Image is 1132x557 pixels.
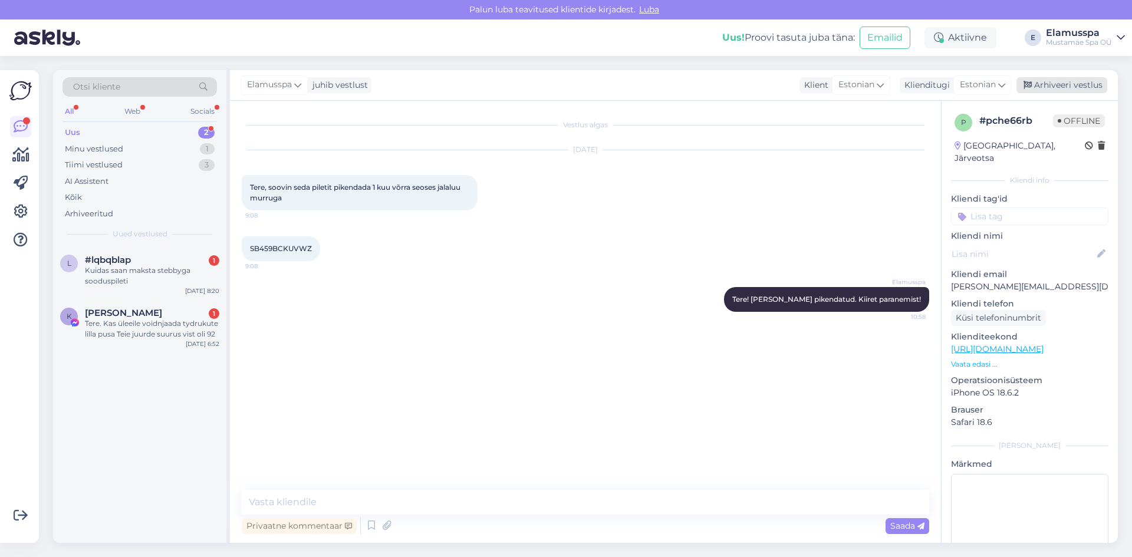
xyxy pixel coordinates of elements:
div: 2 [198,127,215,139]
div: [GEOGRAPHIC_DATA], Järveotsa [955,140,1085,164]
div: Proovi tasuta juba täna: [722,31,855,45]
a: ElamusspaMustamäe Spa OÜ [1046,28,1125,47]
div: E [1025,29,1041,46]
span: Estonian [960,78,996,91]
div: Arhiveeri vestlus [1016,77,1107,93]
input: Lisa nimi [952,248,1095,261]
span: Luba [636,4,663,15]
span: 10:58 [881,312,926,321]
div: Privaatne kommentaar [242,518,357,534]
img: Askly Logo [9,80,32,102]
div: Kõik [65,192,82,203]
div: Aktiivne [924,27,996,48]
span: Uued vestlused [113,229,167,239]
button: Emailid [860,27,910,49]
div: Kuidas saan maksta stebbyga sooduspileti [85,265,219,286]
div: Minu vestlused [65,143,123,155]
span: Kristina Tšebõkina [85,308,162,318]
span: #lqbqblap [85,255,131,265]
p: Märkmed [951,458,1108,470]
div: 3 [199,159,215,171]
span: K [67,312,72,321]
div: Uus [65,127,80,139]
p: Kliendi telefon [951,298,1108,310]
p: Operatsioonisüsteem [951,374,1108,387]
input: Lisa tag [951,207,1108,225]
span: Tere, soovin seda piletit pikendada 1 kuu võrra seoses jalaluu murruga [250,183,462,202]
div: Klienditugi [900,79,950,91]
span: Tere! [PERSON_NAME] pikendatud. Kiiret paranemist! [732,295,921,304]
div: Socials [188,104,217,119]
div: 1 [200,143,215,155]
span: Offline [1053,114,1105,127]
span: Estonian [838,78,874,91]
div: juhib vestlust [308,79,368,91]
div: [DATE] 8:20 [185,286,219,295]
span: 9:08 [245,262,289,271]
div: Klient [799,79,828,91]
div: Arhiveeritud [65,208,113,220]
b: Uus! [722,32,745,43]
span: Elamusspa [247,78,292,91]
div: # pche66rb [979,114,1053,128]
p: Kliendi nimi [951,230,1108,242]
div: All [62,104,76,119]
p: [PERSON_NAME][EMAIL_ADDRESS][DOMAIN_NAME] [951,281,1108,293]
p: Vaata edasi ... [951,359,1108,370]
span: SB459BCKUVWZ [250,244,312,253]
div: Elamusspa [1046,28,1112,38]
div: [PERSON_NAME] [951,440,1108,451]
span: Saada [890,520,924,531]
div: [DATE] [242,144,929,155]
div: Web [122,104,143,119]
div: Tiimi vestlused [65,159,123,171]
div: [DATE] 6:52 [186,340,219,348]
div: Vestlus algas [242,120,929,130]
p: Brauser [951,404,1108,416]
span: Elamusspa [881,278,926,286]
p: Klienditeekond [951,331,1108,343]
p: Kliendi tag'id [951,193,1108,205]
p: Kliendi email [951,268,1108,281]
div: Kliendi info [951,175,1108,186]
span: p [961,118,966,127]
div: 1 [209,255,219,266]
div: Mustamäe Spa OÜ [1046,38,1112,47]
span: Otsi kliente [73,81,120,93]
div: AI Assistent [65,176,108,187]
div: 1 [209,308,219,319]
p: Safari 18.6 [951,416,1108,429]
div: Tere. Kas üleeile voidnjaada tydrukute lilla pusa Teie juurde suurus vist oli 92 [85,318,219,340]
span: 9:08 [245,211,289,220]
div: Küsi telefoninumbrit [951,310,1046,326]
p: iPhone OS 18.6.2 [951,387,1108,399]
span: l [67,259,71,268]
a: [URL][DOMAIN_NAME] [951,344,1044,354]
